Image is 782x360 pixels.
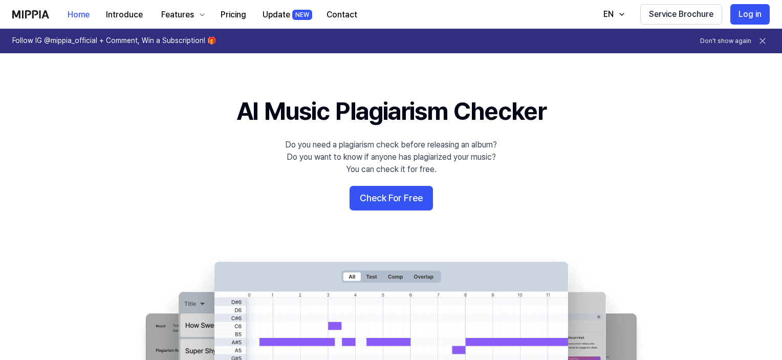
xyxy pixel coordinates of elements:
div: Do you need a plagiarism check before releasing an album? Do you want to know if anyone has plagi... [285,139,497,176]
button: UpdateNEW [254,5,318,25]
button: Check For Free [350,186,433,210]
img: logo [12,10,49,18]
button: Contact [318,5,365,25]
button: Log in [730,4,770,25]
div: Features [159,9,196,21]
button: Service Brochure [640,4,722,25]
button: Don't show again [700,37,751,46]
div: NEW [292,10,312,20]
h1: AI Music Plagiarism Checker [236,94,546,129]
a: Home [59,1,98,29]
h1: Follow IG @mippia_official + Comment, Win a Subscription! 🎁 [12,36,216,46]
button: Features [151,5,212,25]
button: Home [59,5,98,25]
button: Pricing [212,5,254,25]
button: Introduce [98,5,151,25]
a: UpdateNEW [254,1,318,29]
div: EN [601,8,616,20]
button: EN [593,4,632,25]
